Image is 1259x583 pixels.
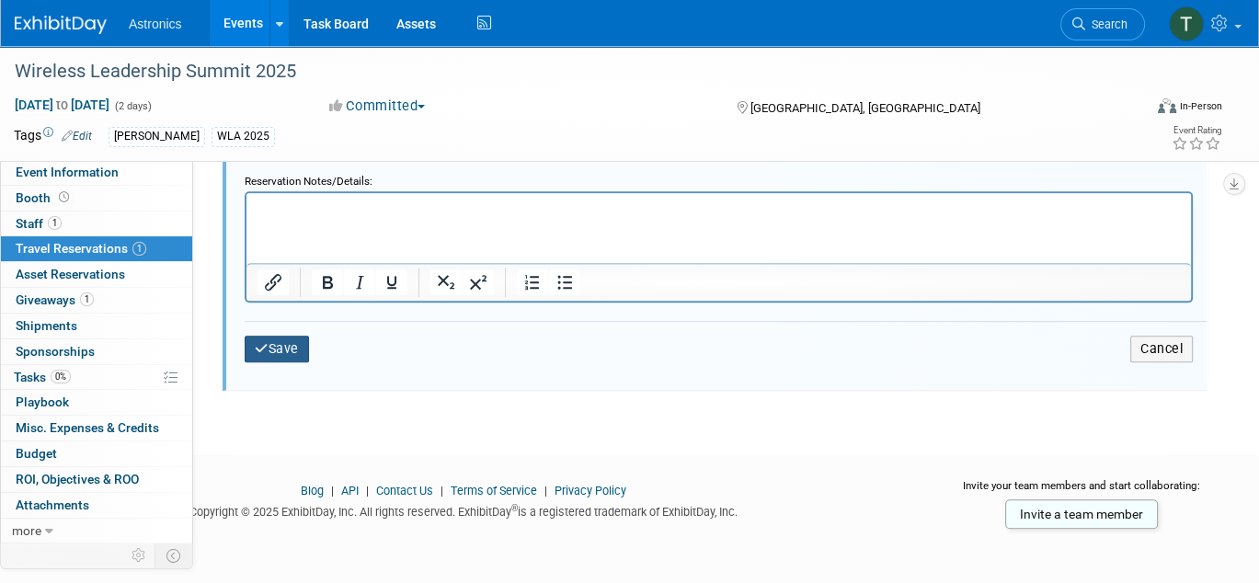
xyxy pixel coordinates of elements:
span: Staff [16,216,62,231]
a: Privacy Policy [555,484,626,497]
span: 1 [80,292,94,306]
img: Format-Inperson.png [1158,98,1176,113]
div: Reservation Notes/Details: [245,166,1193,191]
div: In-Person [1179,99,1222,113]
span: 1 [132,242,146,256]
a: Tasks0% [1,365,192,390]
span: ROI, Objectives & ROO [16,472,139,486]
button: Subscript [430,269,462,295]
img: Tiffany Branin [1169,6,1204,41]
span: Tasks [14,370,71,384]
a: ROI, Objectives & ROO [1,467,192,492]
a: Budget [1,441,192,466]
span: [DATE] [DATE] [14,97,110,113]
a: Misc. Expenses & Credits [1,416,192,440]
span: [GEOGRAPHIC_DATA], [GEOGRAPHIC_DATA] [750,101,980,115]
span: | [436,484,448,497]
button: Italic [344,269,375,295]
span: Shipments [16,318,77,333]
a: Staff1 [1,211,192,236]
span: Astronics [129,17,182,31]
a: Contact Us [376,484,433,497]
span: Travel Reservations [16,241,146,256]
span: Misc. Expenses & Credits [16,420,159,435]
a: Search [1060,8,1145,40]
span: Event Information [16,165,119,179]
td: Toggle Event Tabs [155,543,193,567]
button: Insert/edit link [258,269,289,295]
iframe: Rich Text Area [246,193,1191,263]
span: (2 days) [113,100,152,112]
span: 1 [48,216,62,230]
a: Sponsorships [1,339,192,364]
span: Budget [16,446,57,461]
div: Wireless Leadership Summit 2025 [8,55,1119,88]
a: Blog [301,484,324,497]
span: Playbook [16,394,69,409]
a: Attachments [1,493,192,518]
span: Attachments [16,497,89,512]
a: Edit [62,130,92,143]
button: Bullet list [549,269,580,295]
button: Committed [323,97,432,116]
a: Shipments [1,314,192,338]
span: | [326,484,338,497]
a: Invite a team member [1005,499,1158,529]
td: Personalize Event Tab Strip [123,543,155,567]
a: Giveaways1 [1,288,192,313]
span: Search [1085,17,1127,31]
a: Event Information [1,160,192,185]
div: Copyright © 2025 ExhibitDay, Inc. All rights reserved. ExhibitDay is a registered trademark of Ex... [14,499,913,520]
div: Event Rating [1172,126,1221,135]
a: API [341,484,359,497]
a: more [1,519,192,543]
div: WLA 2025 [212,127,275,146]
button: Numbered list [517,269,548,295]
div: [PERSON_NAME] [109,127,205,146]
a: Terms of Service [451,484,537,497]
a: Travel Reservations1 [1,236,192,261]
sup: ® [511,503,518,513]
span: to [53,97,71,112]
a: Booth [1,186,192,211]
img: ExhibitDay [15,16,107,34]
span: | [361,484,373,497]
div: Invite your team members and start collaborating: [941,478,1222,506]
span: Booth not reserved yet [55,190,73,204]
span: 0% [51,370,71,383]
button: Save [245,336,309,362]
button: Superscript [463,269,494,295]
span: Giveaways [16,292,94,307]
button: Bold [312,269,343,295]
span: Sponsorships [16,344,95,359]
div: Event Format [1044,96,1222,123]
a: Asset Reservations [1,262,192,287]
span: more [12,523,41,538]
span: Asset Reservations [16,267,125,281]
button: Underline [376,269,407,295]
span: Booth [16,190,73,205]
button: Cancel [1130,336,1193,362]
td: Tags [14,126,92,147]
span: | [540,484,552,497]
a: Playbook [1,390,192,415]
